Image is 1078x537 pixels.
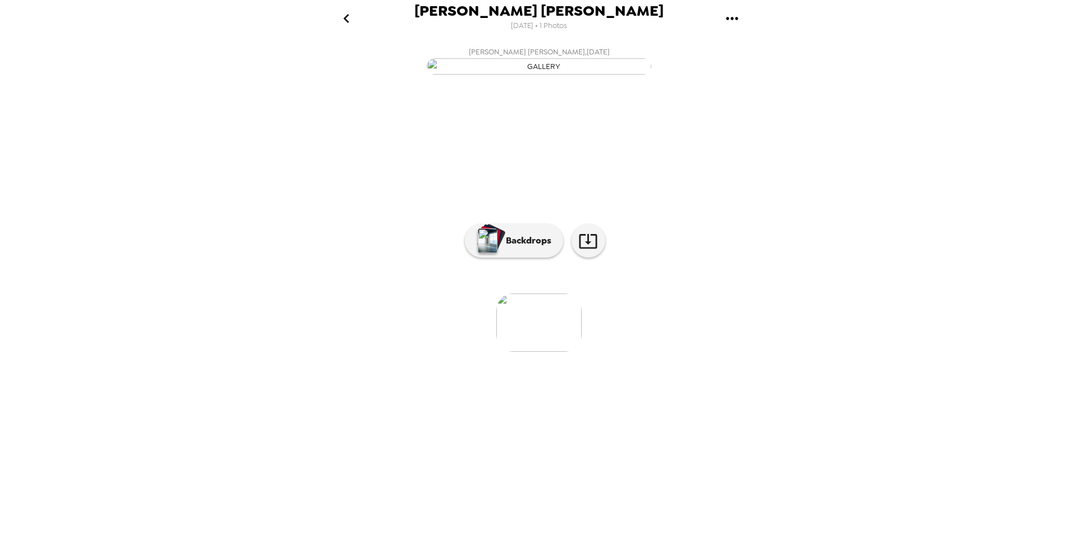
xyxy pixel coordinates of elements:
[500,234,551,247] p: Backdrops
[314,42,764,78] button: [PERSON_NAME] [PERSON_NAME],[DATE]
[469,45,610,58] span: [PERSON_NAME] [PERSON_NAME] , [DATE]
[465,224,563,258] button: Backdrops
[496,293,582,352] img: gallery
[511,19,567,34] span: [DATE] • 1 Photos
[427,58,651,75] img: gallery
[414,3,664,19] span: [PERSON_NAME] [PERSON_NAME]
